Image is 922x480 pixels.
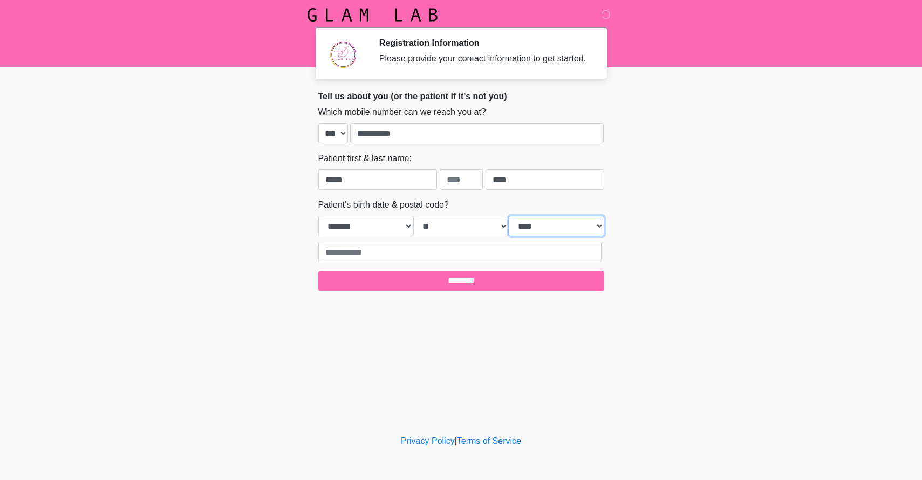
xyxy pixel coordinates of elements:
[379,52,588,65] div: Please provide your contact information to get started.
[318,106,486,119] label: Which mobile number can we reach you at?
[308,8,438,22] img: Glam Lab Logo
[457,436,521,445] a: Terms of Service
[318,91,604,101] h2: Tell us about you (or the patient if it's not you)
[401,436,455,445] a: Privacy Policy
[455,436,457,445] a: |
[379,38,588,48] h2: Registration Information
[318,152,412,165] label: Patient first & last name:
[326,38,359,70] img: Agent Avatar
[318,198,449,211] label: Patient's birth date & postal code?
